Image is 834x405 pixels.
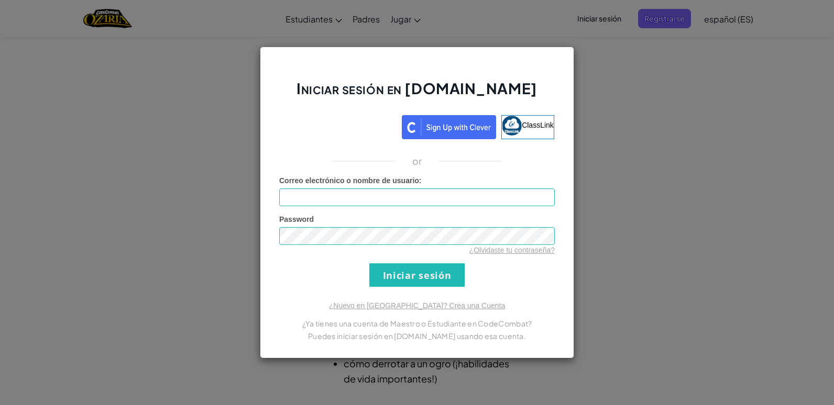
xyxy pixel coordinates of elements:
p: or [412,155,422,167]
p: ¿Ya tienes una cuenta de Maestro o Estudiante en CodeCombat? [279,317,555,330]
span: Correo electrónico o nombre de usuario [279,176,419,185]
iframe: Botón Iniciar sesión con Google [275,114,402,137]
img: classlink-logo-small.png [502,116,522,136]
p: Puedes iniciar sesión en [DOMAIN_NAME] usando esa cuenta. [279,330,555,342]
a: ¿Nuevo en [GEOGRAPHIC_DATA]? Crea una Cuenta [329,301,505,310]
label: : [279,175,422,186]
img: clever_sso_button@2x.png [402,115,496,139]
a: ¿Olvidaste tu contraseña? [469,246,555,254]
input: Iniciar sesión [369,263,465,287]
h2: Iniciar sesión en [DOMAIN_NAME] [279,78,555,109]
span: Password [279,215,314,223]
span: ClassLink [522,121,554,129]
